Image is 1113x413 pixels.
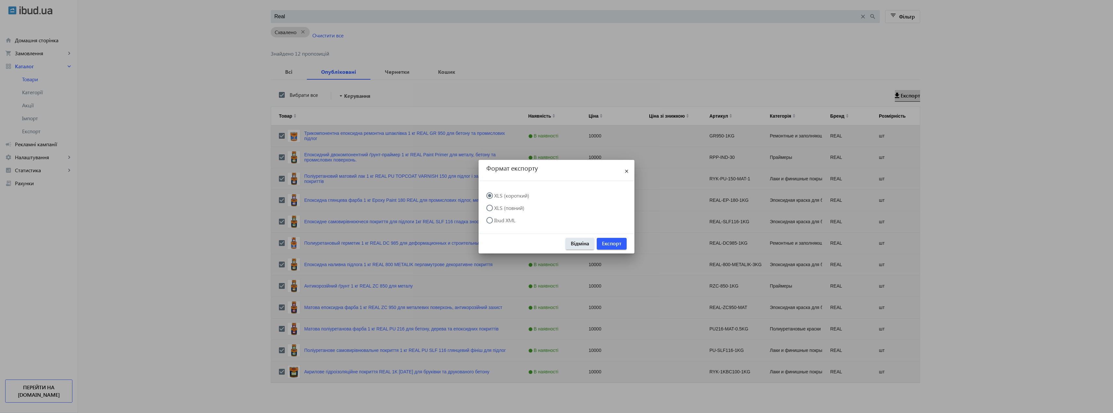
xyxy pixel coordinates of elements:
label: Ibud XML [493,218,516,223]
span: Відміна [571,240,589,247]
button: Відміна [566,238,594,250]
span: Експорт [602,240,621,247]
label: XLS (короткий) [493,193,529,198]
h2: Формат експорту [486,164,619,177]
label: XLS (повний) [493,205,524,211]
button: Експорт [597,238,627,250]
mat-icon: close [623,168,631,175]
